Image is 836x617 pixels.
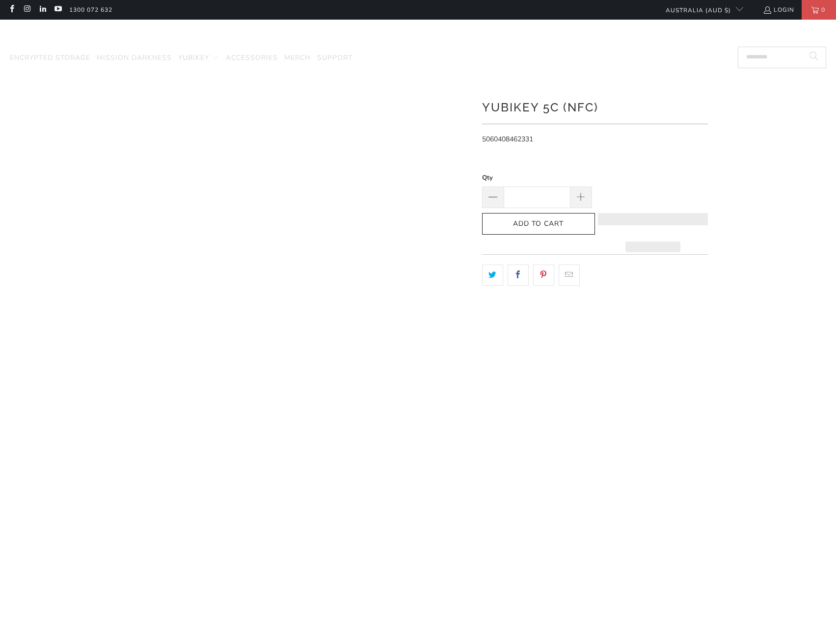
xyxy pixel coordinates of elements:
[284,47,311,70] a: Merch
[482,213,595,235] button: Add to Cart
[368,25,468,45] img: Trust Panda Australia
[738,47,826,68] input: Search...
[482,134,533,144] span: 5060408462331
[802,47,826,68] button: Search
[97,47,172,70] a: Mission Darkness
[763,4,794,15] a: Login
[482,97,708,116] h1: YubiKey 5C (NFC)
[23,6,31,14] a: Trust Panda Australia on Instagram
[69,4,112,15] a: 1300 072 632
[178,47,219,70] summary: YubiKey
[284,53,311,62] span: Merch
[54,6,62,14] a: Trust Panda Australia on YouTube
[10,47,352,70] nav: Translation missing: en.navigation.header.main_nav
[10,53,90,62] span: Encrypted Storage
[38,6,47,14] a: Trust Panda Australia on LinkedIn
[317,53,352,62] span: Support
[10,47,90,70] a: Encrypted Storage
[7,6,16,14] a: Trust Panda Australia on Facebook
[533,265,554,285] a: Share this on Pinterest
[97,53,172,62] span: Mission Darkness
[317,47,352,70] a: Support
[492,220,585,228] span: Add to Cart
[508,265,529,285] a: Share this on Facebook
[559,265,580,285] a: Email this to a friend
[226,47,278,70] a: Accessories
[482,265,503,285] a: Share this on Twitter
[178,53,209,62] span: YubiKey
[226,53,278,62] span: Accessories
[482,172,592,183] label: Qty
